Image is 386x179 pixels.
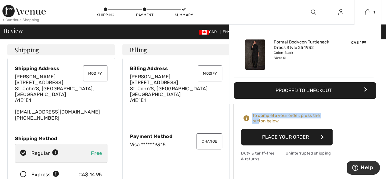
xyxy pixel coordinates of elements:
[2,5,46,17] img: 1ère Avenue
[15,47,39,53] span: Shipping
[241,129,333,145] button: Place Your Order
[198,65,222,81] button: Modify
[130,47,147,53] span: Billing
[130,74,171,80] span: [PERSON_NAME]
[135,12,154,18] div: Payment
[365,9,370,16] img: My Bag
[241,150,333,162] div: Duty & tariff-free | Uninterrupted shipping & returns
[338,9,343,16] img: My Info
[4,28,23,34] span: Review
[15,74,56,80] span: [PERSON_NAME]
[130,133,222,139] div: Payment Method
[15,74,107,121] div: [EMAIL_ADDRESS][DOMAIN_NAME] [PHONE_NUMBER]
[15,65,107,71] div: Shipping Address
[91,150,102,156] span: Free
[78,171,102,178] div: CA$ 14.95
[15,80,94,103] span: [STREET_ADDRESS] St. John'S, [GEOGRAPHIC_DATA], [GEOGRAPHIC_DATA] A1E1E1
[15,136,107,141] div: Shipping Method
[351,40,366,45] span: CA$ 199
[333,9,348,16] a: Sign In
[354,9,381,16] a: 1
[223,30,230,34] span: EN
[199,30,209,35] img: Canadian Dollar
[2,17,39,23] div: < Continue Shopping
[31,171,59,178] div: Express
[197,133,222,149] button: Change
[347,161,380,176] iframe: Opens a widget where you can find more information
[373,9,375,15] span: 1
[175,12,193,18] div: Summary
[245,39,265,70] img: Formal Bodycon Turtleneck Dress Style 254932
[199,30,219,34] span: CAD
[83,65,107,81] button: Modify
[31,150,59,157] div: Regular
[274,50,334,60] div: Color: Black Size: XL
[311,9,316,16] img: search the website
[234,82,376,99] button: Proceed to Checkout
[130,65,222,71] div: Billing Address
[274,39,334,50] a: Formal Bodycon Turtleneck Dress Style 254932
[96,12,115,18] div: Shipping
[130,80,209,103] span: [STREET_ADDRESS] St. John'S, [GEOGRAPHIC_DATA], [GEOGRAPHIC_DATA] A1E1E1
